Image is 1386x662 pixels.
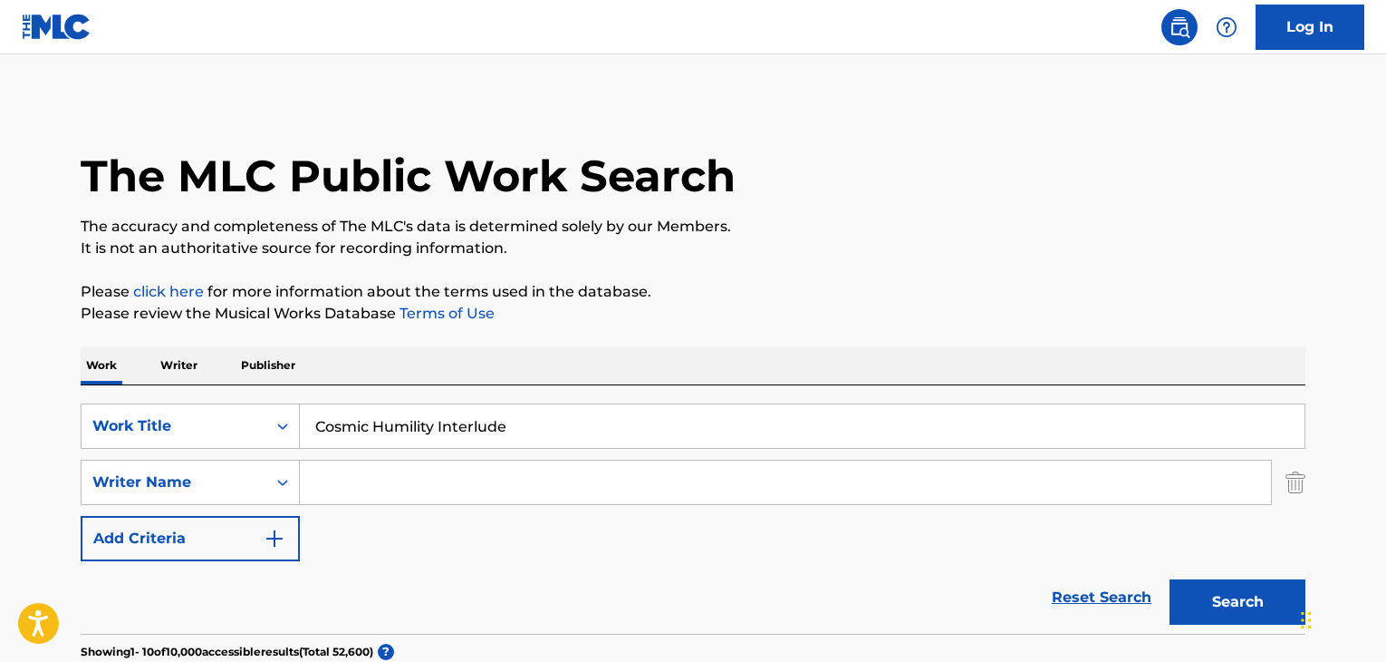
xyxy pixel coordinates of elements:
[1295,575,1386,662] iframe: Chat Widget
[22,14,91,40] img: MLC Logo
[264,528,285,550] img: 9d2ae6d4665cec9f34b9.svg
[1301,593,1312,647] div: Drag
[1285,460,1305,505] img: Delete Criterion
[81,516,300,561] button: Add Criteria
[236,346,301,385] p: Publisher
[81,238,1305,259] p: It is not an authoritative source for recording information.
[1043,578,1160,618] a: Reset Search
[1208,9,1245,45] div: Help
[1161,9,1198,45] a: Public Search
[1169,579,1305,625] button: Search
[396,305,495,322] a: Terms of Use
[81,404,1305,634] form: Search Form
[81,644,373,660] p: Showing 1 - 10 of 10,000 accessible results (Total 52,600 )
[1216,16,1237,38] img: help
[92,472,255,493] div: Writer Name
[133,283,204,300] a: click here
[81,281,1305,303] p: Please for more information about the terms used in the database.
[81,216,1305,238] p: The accuracy and completeness of The MLC's data is determined solely by our Members.
[81,149,736,203] h1: The MLC Public Work Search
[81,346,122,385] p: Work
[81,303,1305,325] p: Please review the Musical Works Database
[1256,5,1364,50] a: Log In
[155,346,203,385] p: Writer
[92,415,255,437] div: Work Title
[1169,16,1190,38] img: search
[378,644,394,660] span: ?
